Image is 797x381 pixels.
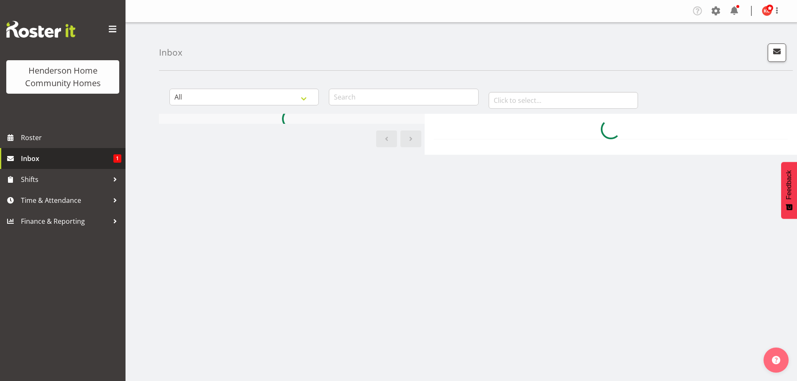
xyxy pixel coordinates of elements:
span: Feedback [785,170,793,199]
button: Feedback - Show survey [781,162,797,219]
a: Next page [400,130,421,147]
span: Time & Attendance [21,194,109,207]
img: kirsty-crossley8517.jpg [762,6,772,16]
span: Inbox [21,152,113,165]
span: Finance & Reporting [21,215,109,228]
h4: Inbox [159,48,182,57]
a: Previous page [376,130,397,147]
span: Roster [21,131,121,144]
input: Search [329,89,478,105]
span: Shifts [21,173,109,186]
div: Henderson Home Community Homes [15,64,111,89]
img: Rosterit website logo [6,21,75,38]
span: 1 [113,154,121,163]
input: Click to select... [489,92,638,109]
img: help-xxl-2.png [772,356,780,364]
